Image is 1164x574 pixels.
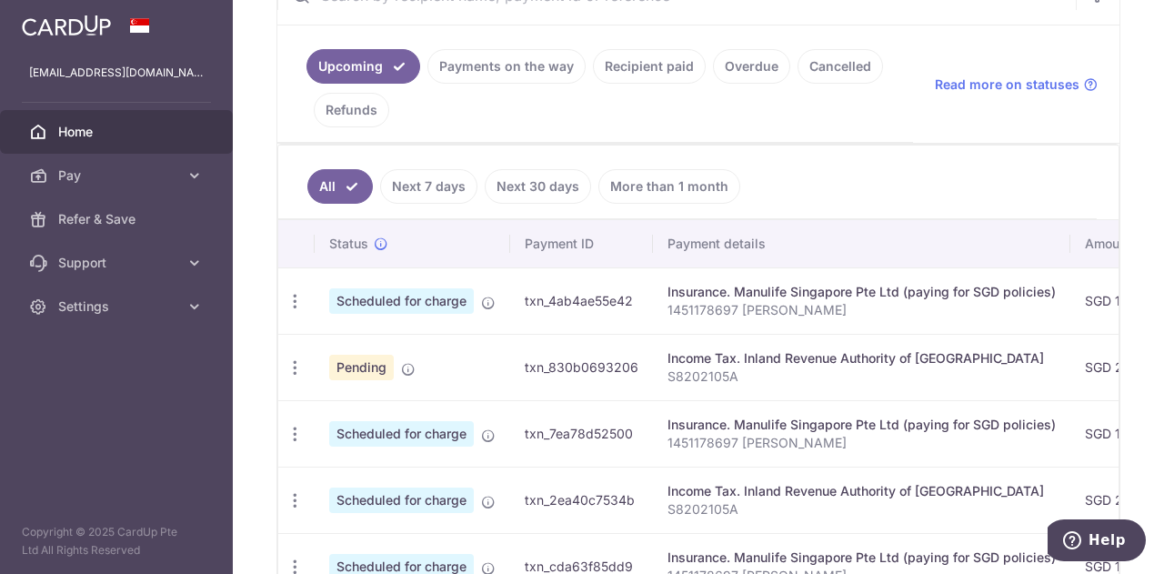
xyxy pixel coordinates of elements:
[58,210,178,228] span: Refer & Save
[935,76,1079,94] span: Read more on statuses
[1085,235,1131,253] span: Amount
[510,334,653,400] td: txn_830b0693206
[713,49,790,84] a: Overdue
[58,297,178,316] span: Settings
[1048,519,1146,565] iframe: Opens a widget where you can find more information
[307,169,373,204] a: All
[58,166,178,185] span: Pay
[667,482,1056,500] div: Income Tax. Inland Revenue Authority of [GEOGRAPHIC_DATA]
[314,93,389,127] a: Refunds
[935,76,1098,94] a: Read more on statuses
[380,169,477,204] a: Next 7 days
[306,49,420,84] a: Upcoming
[510,400,653,467] td: txn_7ea78d52500
[485,169,591,204] a: Next 30 days
[667,349,1056,368] div: Income Tax. Inland Revenue Authority of [GEOGRAPHIC_DATA]
[667,500,1056,519] p: S8202105A
[58,123,178,141] span: Home
[667,368,1056,386] p: S8202105A
[329,488,474,513] span: Scheduled for charge
[667,549,1056,567] div: Insurance. Manulife Singapore Pte Ltd (paying for SGD policies)
[510,220,653,267] th: Payment ID
[510,267,653,334] td: txn_4ab4ae55e42
[653,220,1070,267] th: Payment details
[667,283,1056,301] div: Insurance. Manulife Singapore Pte Ltd (paying for SGD policies)
[598,169,740,204] a: More than 1 month
[58,254,178,272] span: Support
[667,416,1056,434] div: Insurance. Manulife Singapore Pte Ltd (paying for SGD policies)
[510,467,653,533] td: txn_2ea40c7534b
[798,49,883,84] a: Cancelled
[667,301,1056,319] p: 1451178697 [PERSON_NAME]
[329,288,474,314] span: Scheduled for charge
[667,434,1056,452] p: 1451178697 [PERSON_NAME]
[329,421,474,447] span: Scheduled for charge
[427,49,586,84] a: Payments on the way
[593,49,706,84] a: Recipient paid
[329,235,368,253] span: Status
[329,355,394,380] span: Pending
[29,64,204,82] p: [EMAIL_ADDRESS][DOMAIN_NAME]
[22,15,111,36] img: CardUp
